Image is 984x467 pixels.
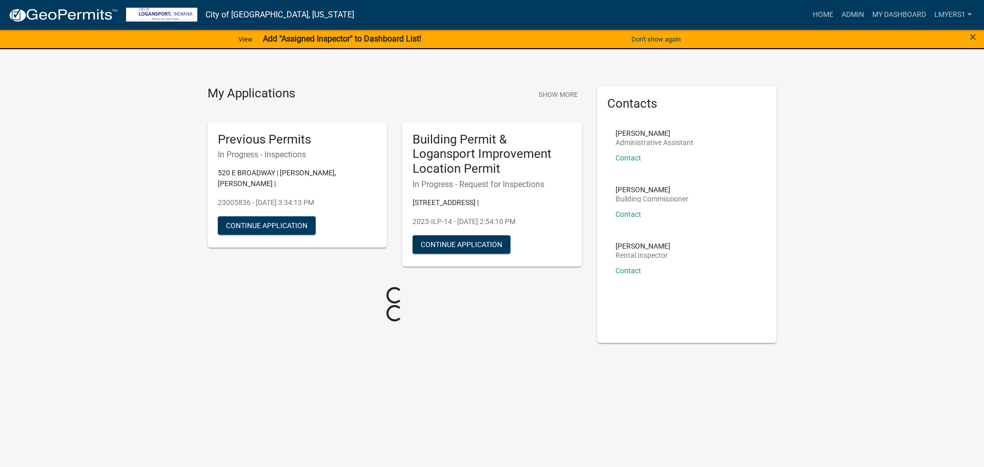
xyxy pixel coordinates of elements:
a: Home [809,5,837,25]
a: City of [GEOGRAPHIC_DATA], [US_STATE] [206,6,354,24]
h4: My Applications [208,86,295,101]
button: Continue Application [218,216,316,235]
button: Don't show again [627,31,685,48]
h6: In Progress - Inspections [218,150,377,159]
a: Contact [616,267,641,275]
h5: Contacts [607,96,766,111]
h5: Previous Permits [218,132,377,147]
p: 23005836 - [DATE] 3:34:13 PM [218,197,377,208]
p: [STREET_ADDRESS] | [413,197,571,208]
h5: Building Permit & Logansport Improvement Location Permit [413,132,571,176]
p: Administrative Assistant [616,139,693,146]
a: lmyers1 [930,5,976,25]
p: 2023-ILP-14 - [DATE] 2:54:10 PM [413,216,571,227]
p: [PERSON_NAME] [616,130,693,137]
a: Contact [616,154,641,162]
strong: Add "Assigned Inspector" to Dashboard List! [263,34,421,44]
a: My Dashboard [868,5,930,25]
p: [PERSON_NAME] [616,186,688,193]
button: Close [970,31,976,43]
p: [PERSON_NAME] [616,242,670,250]
a: Admin [837,5,868,25]
p: 520 E BROADWAY | [PERSON_NAME], [PERSON_NAME] | [218,168,377,189]
button: Continue Application [413,235,510,254]
a: Contact [616,210,641,218]
button: Show More [535,86,582,103]
p: Building Commissioner [616,195,688,202]
a: View [234,31,257,48]
p: Rental Inspector [616,252,670,259]
h6: In Progress - Request for Inspections [413,179,571,189]
span: × [970,30,976,44]
img: City of Logansport, Indiana [126,8,197,22]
